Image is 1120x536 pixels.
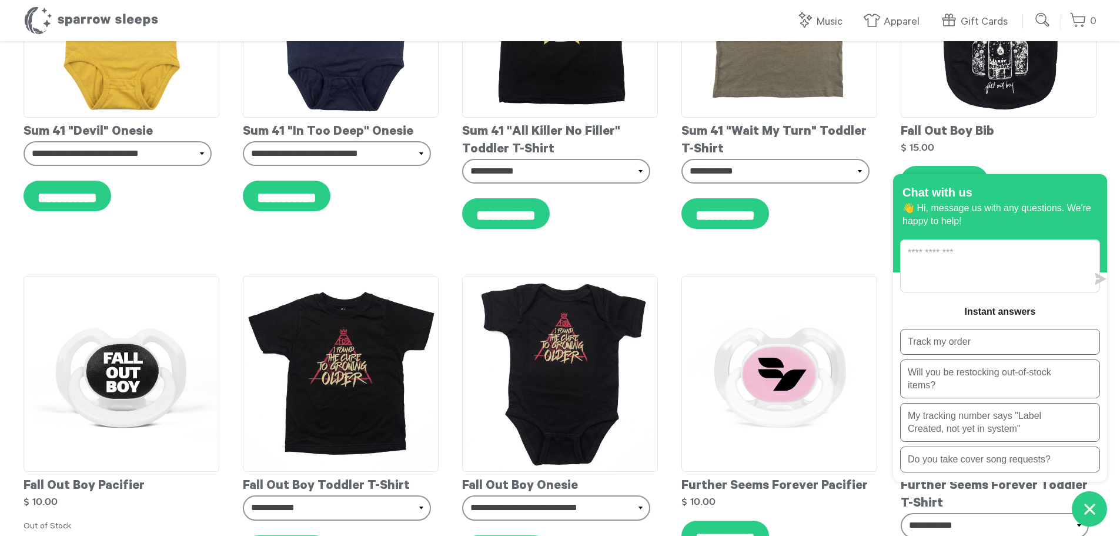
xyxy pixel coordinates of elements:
[901,142,934,152] strong: $ 15.00
[681,472,877,495] div: Further Seems Forever Pacifier
[24,521,219,534] div: Out of Stock
[24,118,219,141] div: Sum 41 "Devil" Onesie
[24,497,58,507] strong: $ 10.00
[24,276,219,472] img: fob-pacifier_grande.png
[24,6,159,35] h1: Sparrow Sleeps
[796,9,848,35] a: Music
[24,472,219,495] div: Fall Out Boy Pacifier
[901,118,1096,141] div: Fall Out Boy Bib
[462,276,658,472] img: fob-onesie_grande.png
[940,9,1014,35] a: Gift Cards
[462,472,658,495] div: Fall Out Boy Onesie
[681,118,877,159] div: Sum 41 "Wait My Turn" Toddler T-Shirt
[681,497,716,507] strong: $ 10.00
[681,276,877,472] img: FSF-Pacifier_grande.png
[890,174,1111,527] inbox-online-store-chat: Shopify online store chat
[462,118,658,159] div: Sum 41 "All Killer No Filler" Toddler T-Shirt
[243,118,439,141] div: Sum 41 "In Too Deep" Onesie
[1069,9,1096,34] a: 0
[863,9,925,35] a: Apparel
[243,472,439,495] div: Fall Out Boy Toddler T-Shirt
[1031,8,1055,32] input: Submit
[243,276,439,472] img: fob-tee_grande.png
